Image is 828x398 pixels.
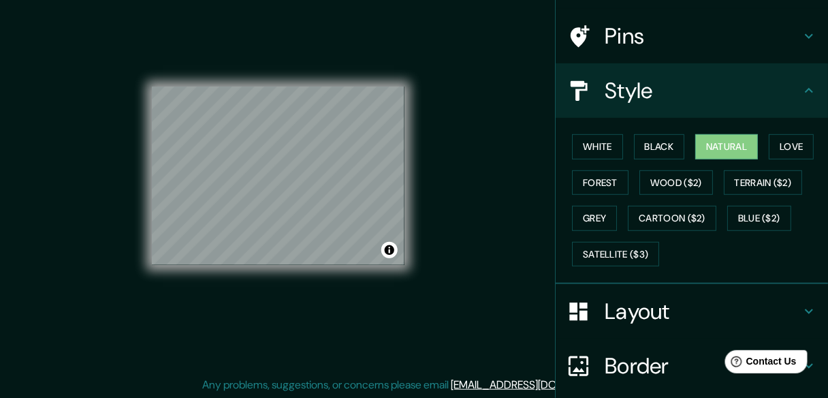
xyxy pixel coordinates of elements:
[572,206,617,231] button: Grey
[572,134,623,159] button: White
[628,206,716,231] button: Cartoon ($2)
[381,242,398,258] button: Toggle attribution
[556,9,828,63] div: Pins
[634,134,685,159] button: Black
[769,134,814,159] button: Love
[639,170,713,196] button: Wood ($2)
[605,77,801,104] h4: Style
[202,377,621,393] p: Any problems, suggestions, or concerns please email .
[605,298,801,325] h4: Layout
[695,134,758,159] button: Natural
[724,170,803,196] button: Terrain ($2)
[556,284,828,339] div: Layout
[572,170,628,196] button: Forest
[556,339,828,393] div: Border
[556,63,828,118] div: Style
[605,352,801,380] h4: Border
[152,87,404,265] canvas: Map
[727,206,791,231] button: Blue ($2)
[707,345,813,383] iframe: Help widget launcher
[572,242,659,267] button: Satellite ($3)
[451,378,619,392] a: [EMAIL_ADDRESS][DOMAIN_NAME]
[605,22,801,50] h4: Pins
